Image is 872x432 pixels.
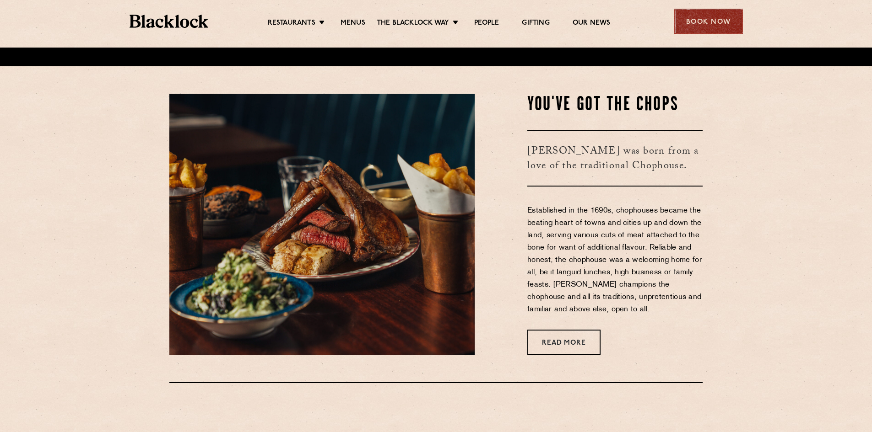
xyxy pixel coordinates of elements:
p: Established in the 1690s, chophouses became the beating heart of towns and cities up and down the... [527,205,703,316]
img: BL_Textured_Logo-footer-cropped.svg [130,15,209,28]
h3: [PERSON_NAME] was born from a love of the traditional Chophouse. [527,130,703,187]
a: Gifting [522,19,549,29]
a: Menus [341,19,365,29]
h2: You've Got The Chops [527,94,703,117]
div: Book Now [674,9,743,34]
a: Read More [527,330,601,355]
a: The Blacklock Way [377,19,449,29]
img: May25-Blacklock-AllIn-00417-scaled-e1752246198448.jpg [169,94,475,355]
a: Restaurants [268,19,315,29]
a: Our News [573,19,611,29]
a: People [474,19,499,29]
